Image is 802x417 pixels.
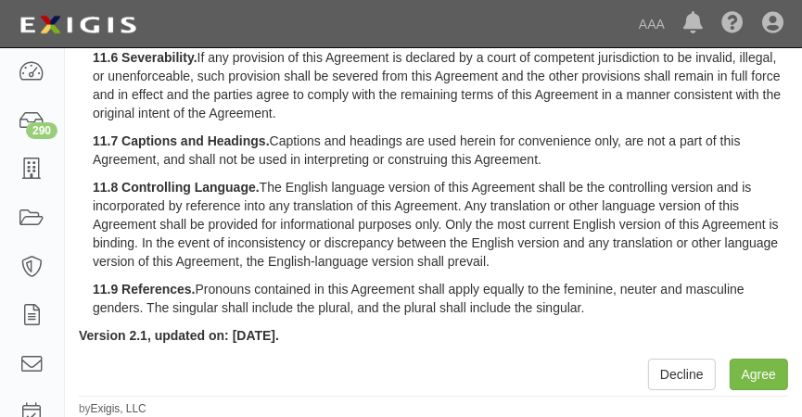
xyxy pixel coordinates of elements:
strong: 11.6 Severability. [93,50,197,65]
strong: 11.9 References. [93,282,196,297]
small: by [79,401,146,417]
strong: 11.8 Controlling Language. [93,180,260,195]
button: Decline [648,359,716,390]
div: 290 [26,122,57,139]
i: Help Center - Complianz [721,13,744,35]
button: Agree [730,359,788,390]
p: The English language version of this Agreement shall be the controlling version and is incorporat... [93,178,788,271]
p: Captions and headings are used herein for convenience only, are not a part of this Agreement, and... [93,132,788,169]
a: Exigis, LLC [91,402,146,415]
p: Pronouns contained in this Agreement shall apply equally to the feminine, neuter and masculine ge... [93,280,788,317]
a: AAA [630,6,674,43]
strong: Version 2.1, updated on: [DATE]. [79,328,279,343]
img: logo-5460c22ac91f19d4615b14bd174203de0afe785f0fc80cf4dbbc73dc1793850b.png [14,8,142,42]
p: If any provision of this Agreement is declared by a court of competent jurisdiction to be invalid... [93,48,788,122]
strong: 11.7 Captions and Headings. [93,133,270,148]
